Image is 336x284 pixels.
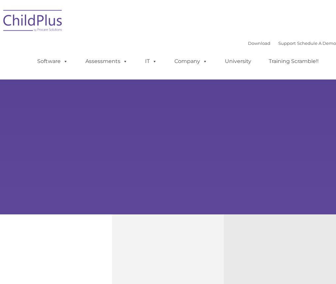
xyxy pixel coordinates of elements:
[278,41,296,46] a: Support
[168,55,214,68] a: Company
[31,55,75,68] a: Software
[297,41,336,46] a: Schedule A Demo
[138,55,164,68] a: IT
[218,55,258,68] a: University
[248,41,336,46] font: |
[79,55,134,68] a: Assessments
[248,41,270,46] a: Download
[262,55,325,68] a: Training Scramble!!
